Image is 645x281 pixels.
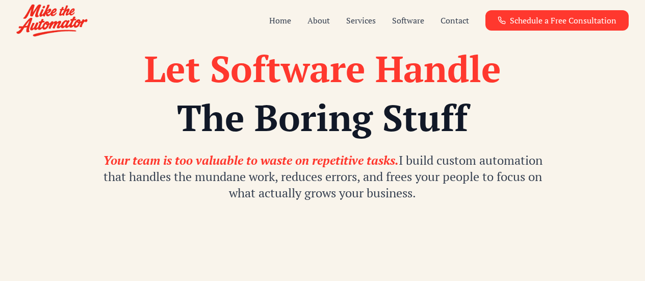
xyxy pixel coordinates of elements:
[144,44,501,93] span: Let Software Handle
[392,14,424,27] button: Software
[269,14,291,27] a: Home
[94,99,551,136] div: The Boring Stuff
[441,14,469,27] a: Contact
[307,14,330,27] a: About
[103,152,399,168] span: Your team is too valuable to waste on repetitive tasks.
[16,4,88,37] img: Mike the Automator
[94,152,551,201] p: I build custom automation that handles the mundane work, reduces errors, and frees your people to...
[485,10,629,31] a: Schedule a Free Consultation
[346,14,376,27] button: Services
